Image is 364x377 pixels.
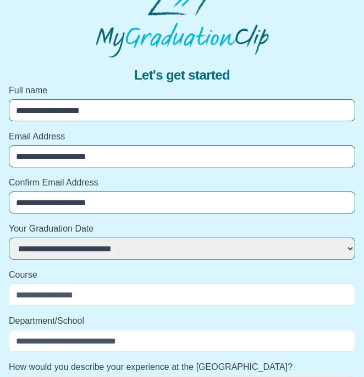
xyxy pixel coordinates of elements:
[134,66,230,84] span: Let's get started
[9,314,355,328] label: Department/School
[9,176,355,189] label: Confirm Email Address
[9,222,355,235] label: Your Graduation Date
[9,130,355,143] label: Email Address
[9,268,355,282] label: Course
[9,361,355,374] label: How would you describe your experience at the [GEOGRAPHIC_DATA]?
[9,84,355,97] label: Full name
